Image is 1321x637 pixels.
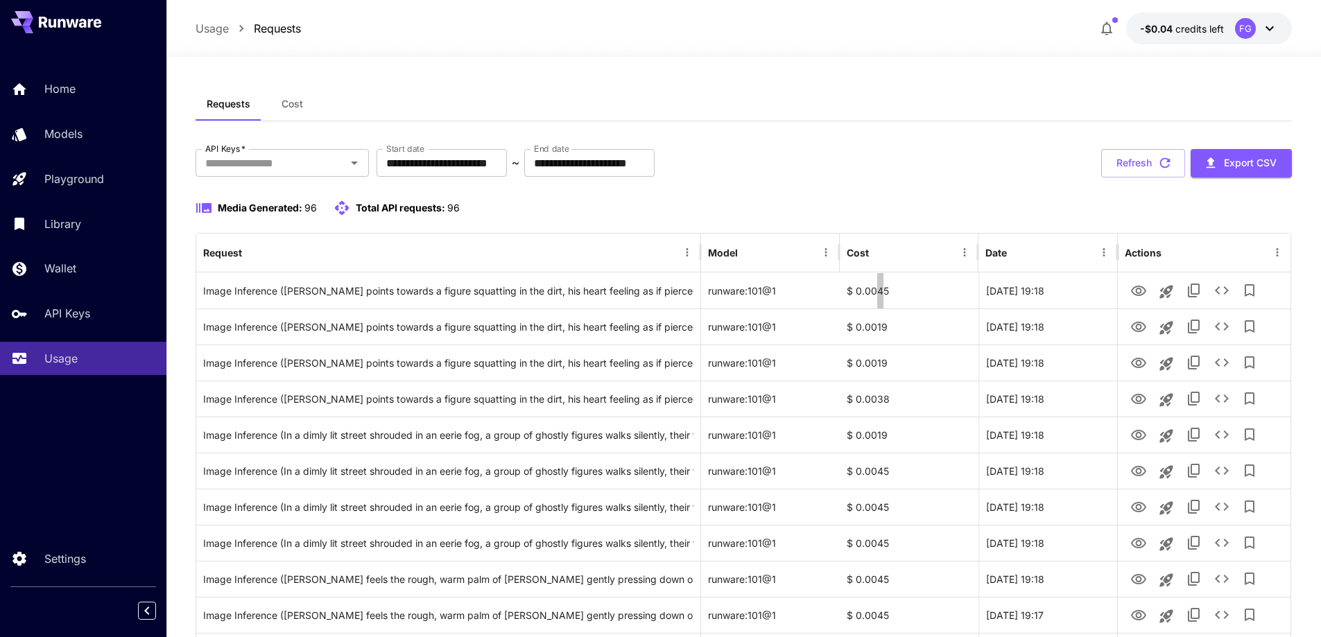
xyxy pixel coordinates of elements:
div: $ 0.0045 [840,561,978,597]
div: $ 0.0019 [840,344,978,381]
button: Refresh [1101,149,1185,177]
div: runware:101@1 [701,489,840,525]
div: -$0.0359 [1140,21,1224,36]
span: 96 [447,202,460,213]
div: Click to copy prompt [203,345,693,381]
div: 29 Sep, 2025 19:18 [978,308,1117,344]
div: 29 Sep, 2025 19:18 [978,272,1117,308]
div: runware:101@1 [701,381,840,417]
div: $ 0.0019 [840,308,978,344]
button: View [1125,600,1152,629]
button: Open [345,153,364,173]
button: Launch in playground [1152,386,1180,414]
div: Click to copy prompt [203,597,693,633]
div: Model [708,247,738,259]
button: Add to library [1236,277,1263,304]
div: Click to copy prompt [203,273,693,308]
button: Export CSV [1191,149,1292,177]
div: 29 Sep, 2025 19:18 [978,525,1117,561]
button: Add to library [1236,493,1263,521]
div: 29 Sep, 2025 19:18 [978,453,1117,489]
p: Settings [44,550,86,567]
span: Media Generated: [218,202,302,213]
div: FG [1235,18,1256,39]
button: View [1125,492,1152,521]
p: Playground [44,171,104,187]
div: runware:101@1 [701,272,840,308]
button: Launch in playground [1152,422,1180,450]
button: See details [1208,493,1236,521]
div: Click to copy prompt [203,309,693,344]
button: Copy TaskUUID [1180,565,1208,593]
p: ~ [512,155,519,171]
p: Library [44,216,81,232]
div: runware:101@1 [701,417,840,453]
div: Click to copy prompt [203,525,693,561]
button: See details [1208,349,1236,376]
button: Add to library [1236,565,1263,593]
label: API Keys [205,143,245,155]
button: See details [1208,457,1236,485]
button: Launch in playground [1152,350,1180,378]
a: Usage [196,20,229,37]
div: 29 Sep, 2025 19:18 [978,344,1117,381]
button: Sort [870,243,890,262]
button: See details [1208,565,1236,593]
button: Copy TaskUUID [1180,277,1208,304]
p: Models [44,125,83,142]
div: $ 0.0038 [840,381,978,417]
button: Add to library [1236,313,1263,340]
div: 29 Sep, 2025 19:17 [978,597,1117,633]
div: $ 0.0045 [840,453,978,489]
button: -$0.0359FG [1126,12,1292,44]
button: Launch in playground [1152,530,1180,558]
div: runware:101@1 [701,344,840,381]
label: Start date [386,143,424,155]
button: Launch in playground [1152,602,1180,630]
span: credits left [1175,23,1224,35]
div: $ 0.0045 [840,272,978,308]
div: runware:101@1 [701,453,840,489]
div: runware:101@1 [701,597,840,633]
div: runware:101@1 [701,525,840,561]
div: 29 Sep, 2025 19:18 [978,561,1117,597]
button: Copy TaskUUID [1180,349,1208,376]
div: $ 0.0045 [840,489,978,525]
div: runware:101@1 [701,308,840,344]
p: API Keys [44,305,90,322]
button: See details [1208,385,1236,412]
button: Launch in playground [1152,494,1180,522]
button: See details [1208,421,1236,448]
div: $ 0.0045 [840,525,978,561]
button: View [1125,456,1152,485]
button: See details [1208,601,1236,629]
nav: breadcrumb [196,20,301,37]
button: Add to library [1236,457,1263,485]
button: Launch in playground [1152,314,1180,342]
p: Usage [44,350,78,367]
button: Copy TaskUUID [1180,421,1208,448]
div: Actions [1125,247,1162,259]
p: Wallet [44,260,76,277]
button: Copy TaskUUID [1180,385,1208,412]
div: 29 Sep, 2025 19:18 [978,489,1117,525]
button: See details [1208,313,1236,340]
div: Date [985,247,1007,259]
button: Sort [739,243,759,262]
button: Sort [1008,243,1028,262]
p: Home [44,80,76,97]
button: Menu [1094,243,1114,262]
a: Requests [254,20,301,37]
span: -$0.04 [1140,23,1175,35]
button: View [1125,420,1152,448]
div: Collapse sidebar [148,598,166,623]
button: Add to library [1236,421,1263,448]
button: Menu [1268,243,1287,262]
button: Menu [677,243,697,262]
button: Collapse sidebar [138,602,156,620]
button: Menu [955,243,974,262]
button: View [1125,528,1152,557]
button: View [1125,384,1152,412]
